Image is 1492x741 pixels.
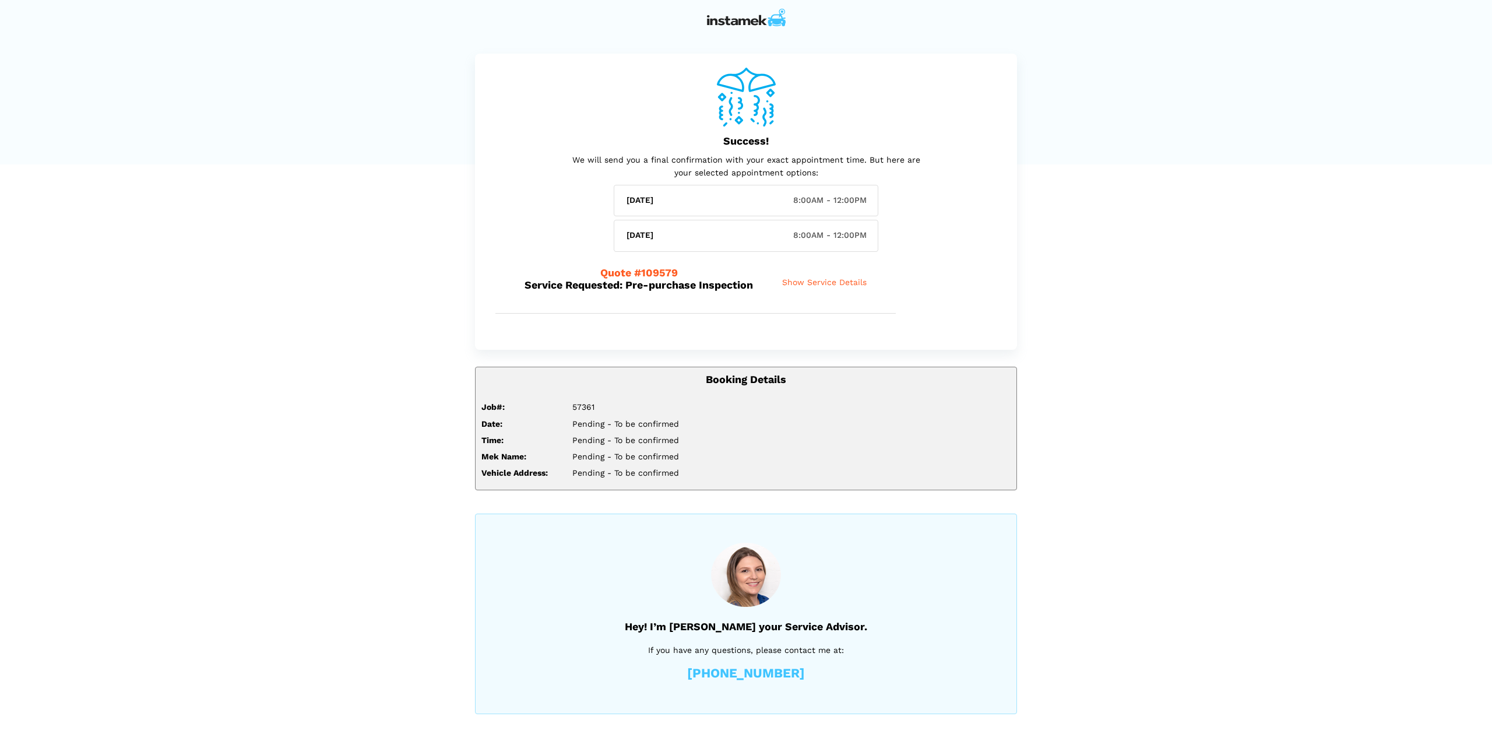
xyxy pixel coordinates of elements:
[782,278,867,287] span: Show Service Details
[600,266,678,279] span: Quote #109579
[571,154,921,179] p: We will send you a final confirmation with your exact appointment time. But here are your selecte...
[481,419,502,429] strong: Date:
[481,373,1011,385] h5: Booking Details
[564,468,1019,478] div: Pending - To be confirmed
[481,436,504,445] strong: Time:
[627,230,653,240] h6: [DATE]
[564,402,1019,412] div: 57361
[525,266,782,291] h5: Service Requested: Pre-purchase Inspection
[564,451,1019,462] div: Pending - To be confirmed
[504,135,988,147] h5: Success!
[481,468,548,477] strong: Vehicle Address:
[564,419,1019,429] div: Pending - To be confirmed
[481,452,526,461] strong: Mek Name:
[687,667,805,680] a: [PHONE_NUMBER]
[627,195,653,205] h6: [DATE]
[564,435,1019,445] div: Pending - To be confirmed
[793,230,867,240] span: 8:00AM - 12:00PM
[505,644,987,656] p: If you have any questions, please contact me at:
[505,620,987,633] h5: Hey! I’m [PERSON_NAME] your Service Advisor.
[481,402,505,412] strong: Job#:
[793,195,867,205] span: 8:00AM - 12:00PM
